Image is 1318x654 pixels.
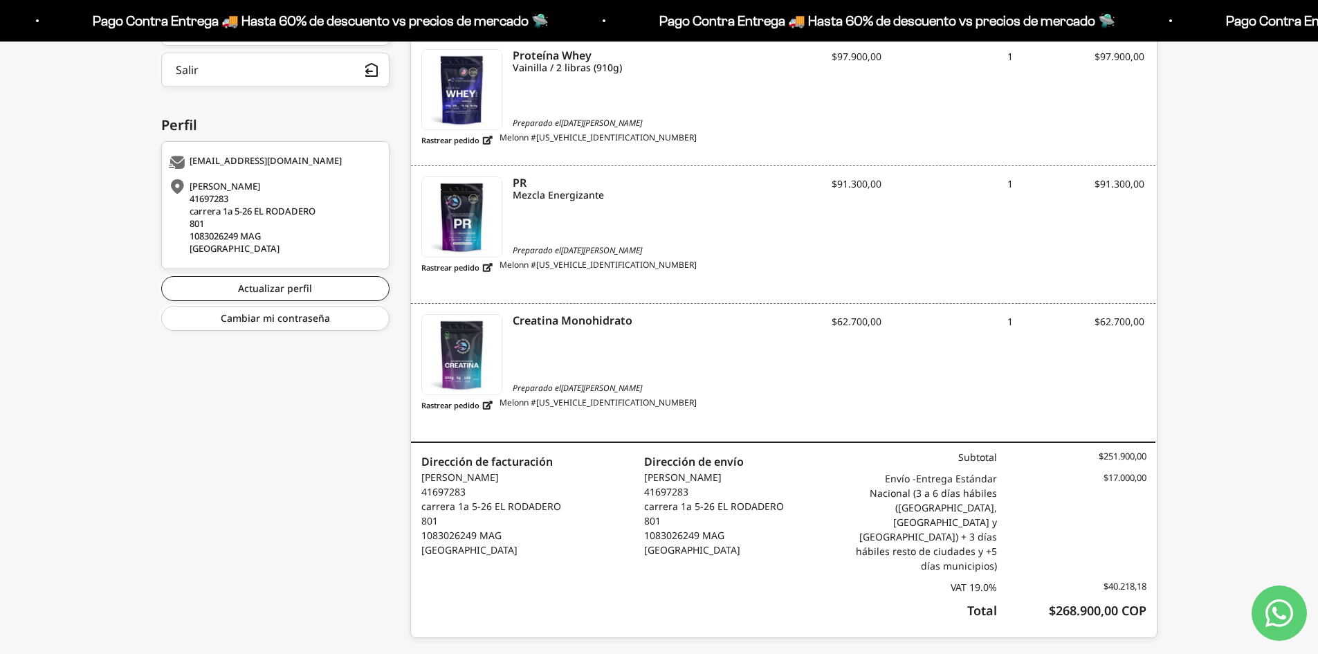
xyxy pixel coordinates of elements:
[513,176,749,201] a: PR Mezcla Energizante
[421,382,750,394] span: Preparado el
[832,315,881,328] span: $62.700,00
[421,117,750,129] span: Preparado el
[421,397,493,414] a: Rastrear pedido
[90,10,546,32] p: Pago Contra Entrega 🚚 Hasta 60% de descuento vs precios de mercado 🛸
[500,131,697,149] span: Melonn #[US_VEHICLE_IDENTIFICATION_NUMBER]
[644,470,784,557] p: [PERSON_NAME] 41697283 carrera 1a 5-26 EL RODADERO 801 1083026249 MAG [GEOGRAPHIC_DATA]
[421,49,502,130] a: Proteína Whey - Vainilla - Vainilla / 2 libras (910g)
[513,49,749,62] i: Proteína Whey
[848,601,997,620] div: Total
[881,49,1013,77] div: 1
[881,314,1013,342] div: 1
[1013,314,1144,342] div: $62.700,00
[513,176,749,189] i: PR
[997,601,1146,620] div: $268.900,00 COP
[500,397,697,414] span: Melonn #[US_VEHICLE_IDENTIFICATION_NUMBER]
[421,470,561,557] p: [PERSON_NAME] 41697283 carrera 1a 5-26 EL RODADERO 801 1083026249 MAG [GEOGRAPHIC_DATA]
[561,382,642,394] time: [DATE][PERSON_NAME]
[176,64,199,75] div: Salir
[161,276,390,301] a: Actualizar perfil
[513,314,749,327] a: Creatina Monohidrato
[832,177,881,190] span: $91.300,00
[169,180,378,255] div: [PERSON_NAME] 41697283 carrera 1a 5-26 EL RODADERO 801 1083026249 MAG [GEOGRAPHIC_DATA]
[561,244,642,256] time: [DATE][PERSON_NAME]
[421,454,553,469] strong: Dirección de facturación
[997,450,1146,464] div: $251.900,00
[421,314,502,395] a: Creatina Monohidrato
[881,176,1013,204] div: 1
[421,259,493,276] a: Rastrear pedido
[1013,49,1144,77] div: $97.900,00
[832,50,881,63] span: $97.900,00
[997,471,1146,573] div: $17.000,00
[161,306,390,331] a: Cambiar mi contraseña
[513,189,749,201] i: Mezcla Energizante
[422,50,502,129] img: Proteína Whey - Vainilla - Vainilla / 2 libras (910g)
[848,450,997,464] div: Subtotal
[657,10,1113,32] p: Pago Contra Entrega 🚚 Hasta 60% de descuento vs precios de mercado 🛸
[1013,176,1144,204] div: $91.300,00
[513,62,749,74] i: Vainilla / 2 libras (910g)
[513,49,749,74] a: Proteína Whey Vainilla / 2 libras (910g)
[500,259,697,276] span: Melonn #[US_VEHICLE_IDENTIFICATION_NUMBER]
[422,315,502,394] img: Creatina Monohidrato
[885,472,916,485] span: Envío -
[421,244,750,257] span: Preparado el
[848,471,997,573] div: Entrega Estándar Nacional (3 a 6 días hábiles ([GEOGRAPHIC_DATA], [GEOGRAPHIC_DATA] y [GEOGRAPHIC...
[161,115,390,136] div: Perfil
[997,580,1146,594] div: $40.218,18
[161,53,390,87] button: Salir
[422,177,502,257] img: PR - Mezcla Energizante
[561,117,642,129] time: [DATE][PERSON_NAME]
[421,131,493,149] a: Rastrear pedido
[644,454,744,469] strong: Dirección de envío
[848,580,997,594] div: VAT 19.0%
[421,176,502,257] a: PR - Mezcla Energizante
[169,156,378,170] div: [EMAIL_ADDRESS][DOMAIN_NAME]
